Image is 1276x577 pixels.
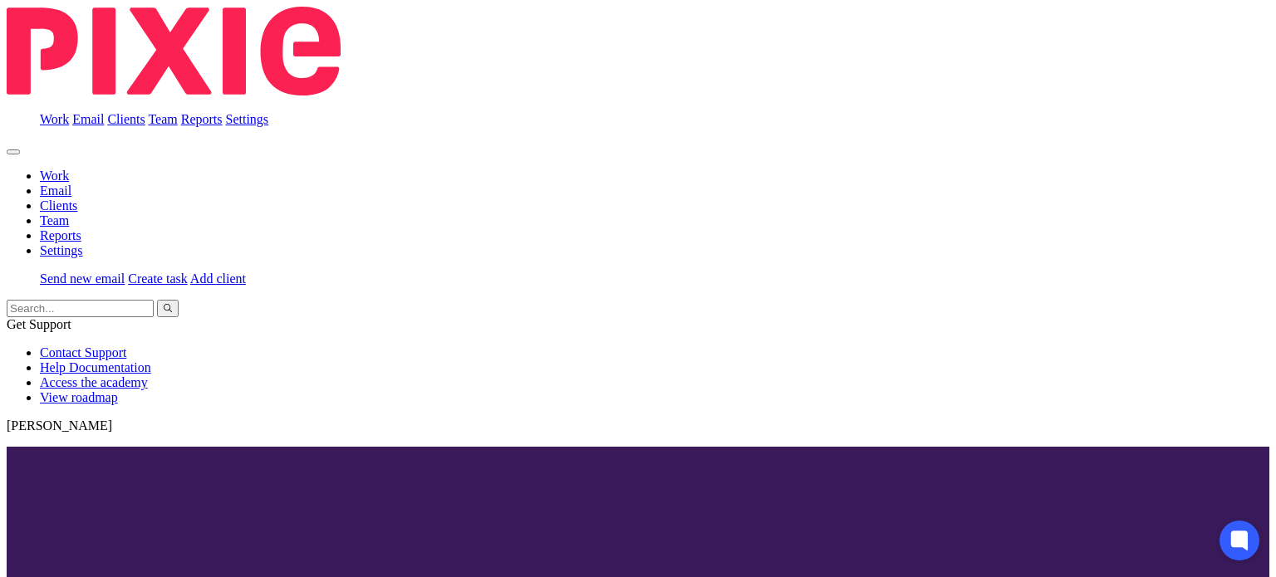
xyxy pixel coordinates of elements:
span: Get Support [7,317,71,331]
a: Clients [107,112,145,126]
a: Contact Support [40,345,126,359]
a: View roadmap [40,390,118,404]
a: Team [40,213,69,227]
a: Reports [40,228,81,242]
a: Work [40,112,69,126]
a: Settings [226,112,269,126]
a: Send new email [40,271,125,286]
p: [PERSON_NAME] [7,418,1269,433]
a: Email [40,183,71,198]
a: Access the academy [40,375,148,389]
a: Add client [190,271,246,286]
input: Search [7,300,154,317]
a: Clients [40,198,77,213]
button: Search [157,300,179,317]
a: Team [148,112,177,126]
a: Help Documentation [40,360,151,374]
a: Reports [181,112,223,126]
img: Pixie [7,7,341,95]
a: Work [40,169,69,183]
a: Create task [128,271,188,286]
a: Email [72,112,104,126]
a: Settings [40,243,83,257]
